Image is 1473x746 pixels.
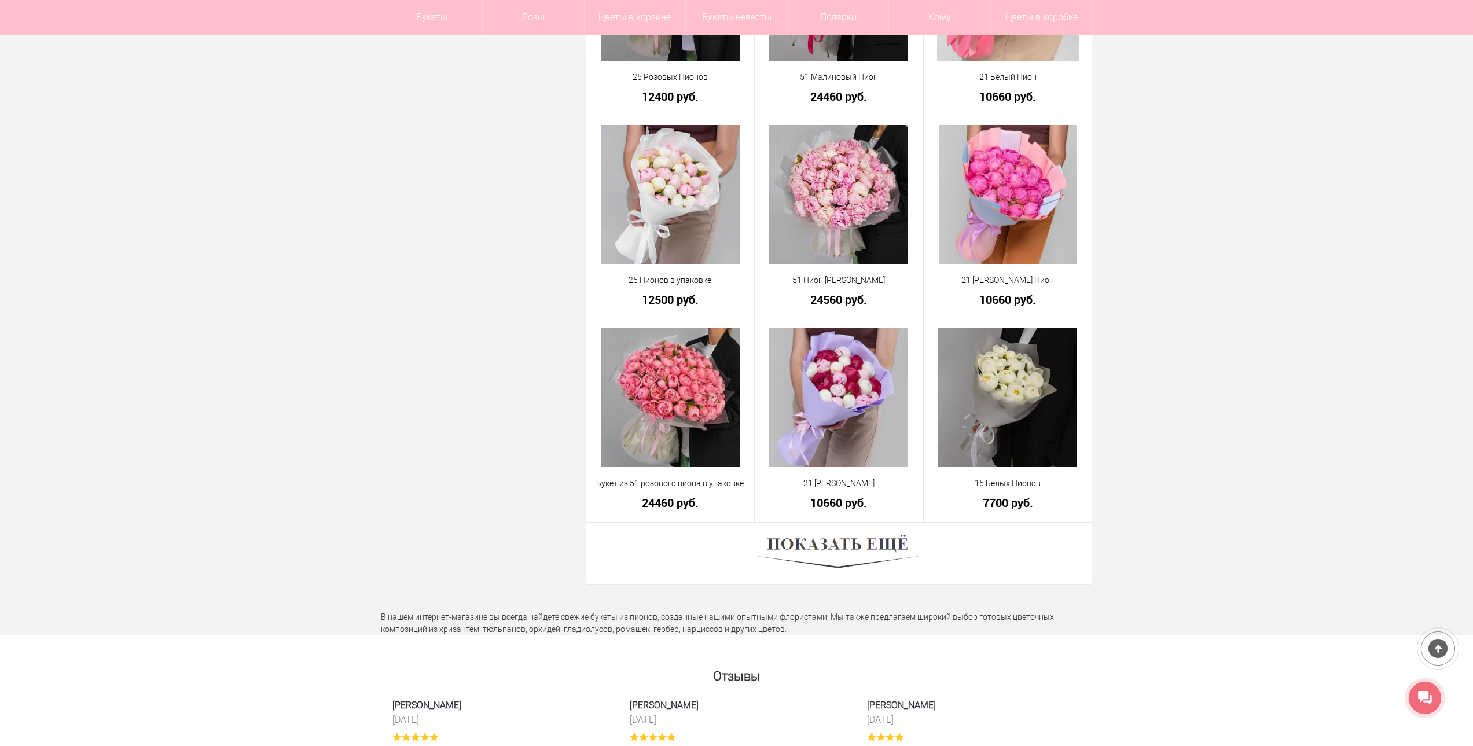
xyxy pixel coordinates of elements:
[931,274,1085,286] a: 21 [PERSON_NAME] Пион
[762,497,916,509] a: 10660 руб.
[372,611,1101,635] div: В нашем интернет-магазине вы всегда найдете свежие букеты из пионов, созданные нашими опытными фл...
[938,328,1077,467] img: 15 Белых Пионов
[762,477,916,490] a: 21 [PERSON_NAME]
[758,548,919,557] a: Показать ещё
[867,714,1081,726] time: [DATE]
[939,125,1077,264] img: 21 Малиновый Пион
[762,71,916,83] a: 51 Малиновый Пион
[931,293,1085,306] a: 10660 руб.
[762,90,916,102] a: 24460 руб.
[758,531,919,575] img: Показать ещё
[762,274,916,286] a: 51 Пион [PERSON_NAME]
[769,125,908,264] img: 51 Пион Сара Бернар
[594,293,747,306] a: 12500 руб.
[381,664,1093,683] h2: Отзывы
[931,90,1085,102] a: 10660 руб.
[630,714,844,726] time: [DATE]
[867,699,1081,712] span: [PERSON_NAME]
[762,293,916,306] a: 24560 руб.
[594,274,747,286] a: 25 Пионов в упаковке
[392,714,607,726] time: [DATE]
[601,125,740,264] img: 25 Пионов в упаковке
[594,477,747,490] a: Букет из 51 розового пиона в упаковке
[630,699,844,712] span: [PERSON_NAME]
[392,699,607,712] span: [PERSON_NAME]
[594,90,747,102] a: 12400 руб.
[594,71,747,83] a: 25 Розовых Пионов
[594,497,747,509] a: 24460 руб.
[769,328,908,467] img: 21 Пион Микс
[931,71,1085,83] a: 21 Белый Пион
[931,477,1085,490] a: 15 Белых Пионов
[601,328,740,467] img: Букет из 51 розового пиона в упаковке
[931,497,1085,509] a: 7700 руб.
